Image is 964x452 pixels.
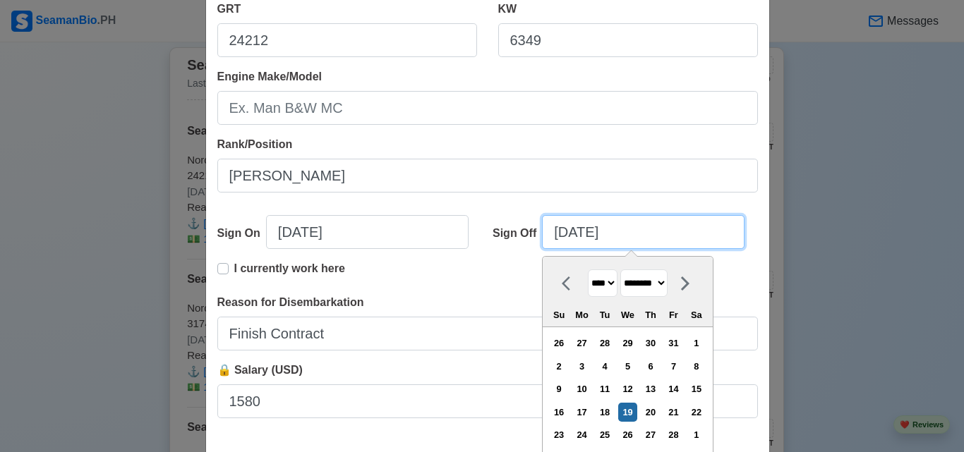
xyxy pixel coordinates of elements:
[493,225,542,242] div: Sign Off
[664,334,683,353] div: Choose Friday, January 31st, 2025
[664,379,683,398] div: Choose Friday, February 14th, 2025
[687,425,706,444] div: Choose Saturday, March 1st, 2025
[618,334,637,353] div: Choose Wednesday, January 29th, 2025
[217,23,477,57] input: 33922
[217,91,758,125] input: Ex. Man B&W MC
[550,357,569,376] div: Choose Sunday, February 2nd, 2025
[498,3,517,15] span: KW
[641,425,660,444] div: Choose Thursday, February 27th, 2025
[641,334,660,353] div: Choose Thursday, January 30th, 2025
[234,260,345,277] p: I currently work here
[687,379,706,398] div: Choose Saturday, February 15th, 2025
[572,305,591,324] div: Mo
[217,317,758,350] input: Your reason for disembarkation...
[641,379,660,398] div: Choose Thursday, February 13th, 2025
[641,305,660,324] div: Th
[687,305,706,324] div: Sa
[572,357,591,376] div: Choose Monday, February 3rd, 2025
[618,403,637,422] div: Choose Wednesday, February 19th, 2025
[217,138,293,150] span: Rank/Position
[687,334,706,353] div: Choose Saturday, February 1st, 2025
[572,379,591,398] div: Choose Monday, February 10th, 2025
[595,357,614,376] div: Choose Tuesday, February 4th, 2025
[618,305,637,324] div: We
[618,425,637,444] div: Choose Wednesday, February 26th, 2025
[595,334,614,353] div: Choose Tuesday, January 28th, 2025
[550,403,569,422] div: Choose Sunday, February 16th, 2025
[641,403,660,422] div: Choose Thursday, February 20th, 2025
[641,357,660,376] div: Choose Thursday, February 6th, 2025
[664,305,683,324] div: Fr
[217,364,303,376] span: 🔒 Salary (USD)
[550,305,569,324] div: Su
[595,379,614,398] div: Choose Tuesday, February 11th, 2025
[217,384,758,418] input: ex. 2500
[572,425,591,444] div: Choose Monday, February 24th, 2025
[217,159,758,193] input: Ex: Third Officer or 3/OFF
[217,225,266,242] div: Sign On
[217,71,322,83] span: Engine Make/Model
[550,379,569,398] div: Choose Sunday, February 9th, 2025
[217,296,364,308] span: Reason for Disembarkation
[664,425,683,444] div: Choose Friday, February 28th, 2025
[664,357,683,376] div: Choose Friday, February 7th, 2025
[595,305,614,324] div: Tu
[618,379,637,398] div: Choose Wednesday, February 12th, 2025
[618,357,637,376] div: Choose Wednesday, February 5th, 2025
[498,23,758,57] input: 8000
[687,403,706,422] div: Choose Saturday, February 22nd, 2025
[664,403,683,422] div: Choose Friday, February 21st, 2025
[572,403,591,422] div: Choose Monday, February 17th, 2025
[595,403,614,422] div: Choose Tuesday, February 18th, 2025
[595,425,614,444] div: Choose Tuesday, February 25th, 2025
[550,334,569,353] div: Choose Sunday, January 26th, 2025
[217,3,241,15] span: GRT
[572,334,591,353] div: Choose Monday, January 27th, 2025
[550,425,569,444] div: Choose Sunday, February 23rd, 2025
[687,357,706,376] div: Choose Saturday, February 8th, 2025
